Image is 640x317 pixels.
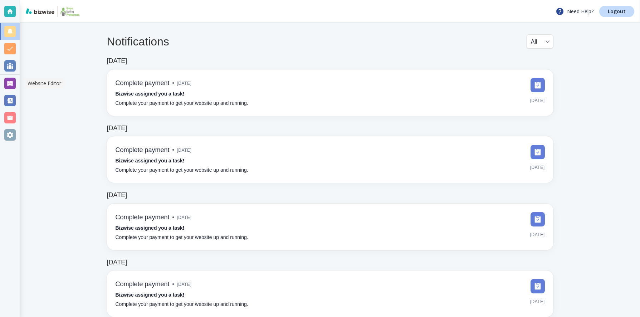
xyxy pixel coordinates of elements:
[116,79,170,87] h6: Complete payment
[107,35,169,48] h4: Notifications
[599,6,634,17] a: Logout
[116,146,170,154] h6: Complete payment
[116,225,185,231] strong: Bizwise assigned you a task!
[116,301,248,308] p: Complete your payment to get your website up and running.
[530,162,545,173] span: [DATE]
[530,296,545,307] span: [DATE]
[60,6,79,17] img: Unique Staffing Professionals
[531,145,545,159] img: DashboardSidebarTasks.svg
[172,214,174,221] p: •
[116,166,248,174] p: Complete your payment to get your website up and running.
[107,57,127,65] h6: [DATE]
[116,99,248,107] p: Complete your payment to get your website up and running.
[177,78,191,89] span: [DATE]
[107,69,553,116] a: Complete payment•[DATE]Bizwise assigned you a task!Complete your payment to get your website up a...
[177,212,191,223] span: [DATE]
[608,9,626,14] p: Logout
[172,146,174,154] p: •
[172,79,174,87] p: •
[116,281,170,288] h6: Complete payment
[177,145,191,156] span: [DATE]
[107,191,127,199] h6: [DATE]
[530,229,545,240] span: [DATE]
[556,7,593,16] p: Need Help?
[116,158,185,164] strong: Bizwise assigned you a task!
[107,259,127,267] h6: [DATE]
[116,292,185,298] strong: Bizwise assigned you a task!
[531,78,545,92] img: DashboardSidebarTasks.svg
[177,279,191,290] span: [DATE]
[530,95,545,106] span: [DATE]
[107,125,127,132] h6: [DATE]
[531,35,549,48] div: All
[28,80,61,87] p: Website Editor
[116,91,185,97] strong: Bizwise assigned you a task!
[107,136,553,183] a: Complete payment•[DATE]Bizwise assigned you a task!Complete your payment to get your website up a...
[107,270,553,317] a: Complete payment•[DATE]Bizwise assigned you a task!Complete your payment to get your website up a...
[116,234,248,242] p: Complete your payment to get your website up and running.
[531,212,545,226] img: DashboardSidebarTasks.svg
[531,279,545,293] img: DashboardSidebarTasks.svg
[172,281,174,288] p: •
[26,8,54,14] img: bizwise
[107,204,553,250] a: Complete payment•[DATE]Bizwise assigned you a task!Complete your payment to get your website up a...
[116,214,170,221] h6: Complete payment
